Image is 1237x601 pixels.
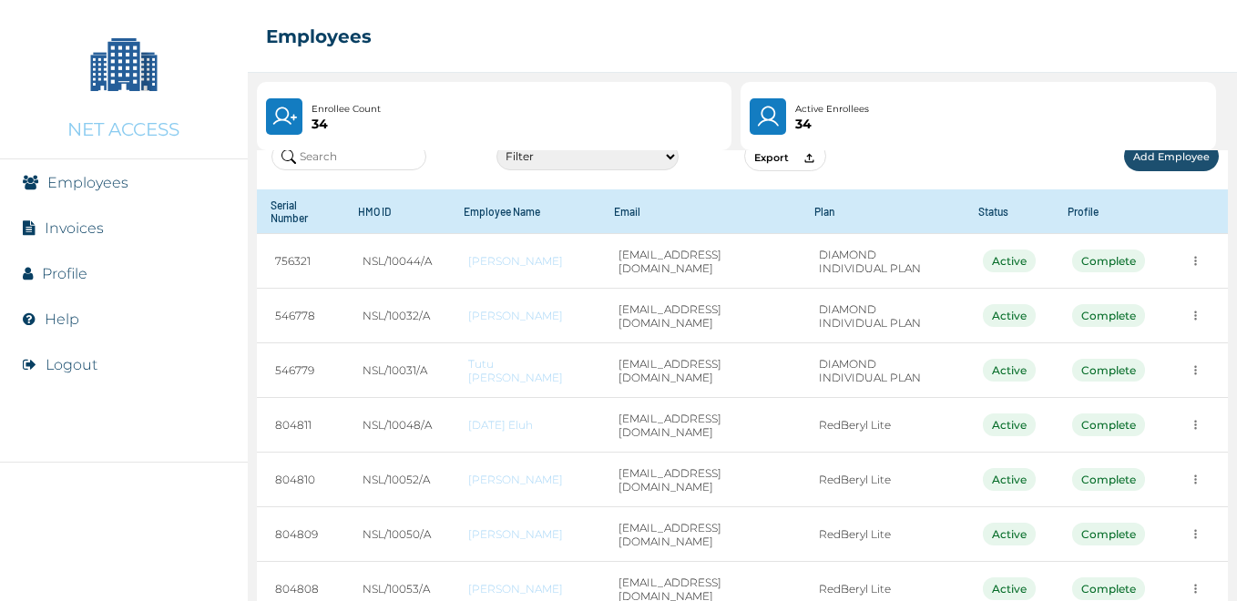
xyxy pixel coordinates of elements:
td: [EMAIL_ADDRESS][DOMAIN_NAME] [600,453,800,507]
div: Complete [1072,413,1145,436]
div: Active [983,577,1036,600]
td: NSL/10050/A [344,507,450,562]
p: Enrollee Count [312,102,381,117]
td: [EMAIL_ADDRESS][DOMAIN_NAME] [600,398,800,453]
a: Invoices [45,219,104,237]
th: Serial Number [257,189,345,234]
td: RedBeryl Lite [801,507,965,562]
td: 546778 [257,289,345,343]
button: more [1181,465,1210,494]
td: 804810 [257,453,345,507]
a: Help [45,311,79,328]
th: Status [965,189,1054,234]
input: Search [271,143,426,170]
button: Logout [46,356,97,373]
th: HMO ID [344,189,450,234]
th: Plan [801,189,965,234]
button: more [1181,301,1210,330]
a: [PERSON_NAME] [468,254,582,268]
td: [EMAIL_ADDRESS][DOMAIN_NAME] [600,289,800,343]
th: Email [600,189,800,234]
div: Active [983,359,1036,382]
div: Active [983,413,1036,436]
td: [EMAIL_ADDRESS][DOMAIN_NAME] [600,234,800,289]
button: more [1181,356,1210,384]
td: RedBeryl Lite [801,398,965,453]
th: Employee Name [450,189,600,234]
td: NSL/10052/A [344,453,450,507]
div: Active [983,304,1036,327]
button: Export [744,141,826,171]
th: Profile [1054,189,1163,234]
a: [PERSON_NAME] [468,582,582,596]
td: 804811 [257,398,345,453]
td: DIAMOND INDIVIDUAL PLAN [801,289,965,343]
td: [EMAIL_ADDRESS][DOMAIN_NAME] [600,507,800,562]
a: Profile [42,265,87,282]
td: 756321 [257,234,345,289]
td: 546779 [257,343,345,398]
td: NSL/10031/A [344,343,450,398]
td: 804809 [257,507,345,562]
a: [PERSON_NAME] [468,309,582,322]
td: DIAMOND INDIVIDUAL PLAN [801,343,965,398]
div: Active [983,250,1036,272]
div: Active [983,468,1036,491]
p: Active Enrollees [795,102,869,117]
button: Add Employee [1124,141,1219,171]
td: NSL/10048/A [344,398,450,453]
button: more [1181,247,1210,275]
p: 34 [312,117,381,131]
img: Company [78,18,169,109]
div: Complete [1072,523,1145,545]
p: 34 [795,117,869,131]
div: Complete [1072,468,1145,491]
a: [PERSON_NAME] [468,473,582,486]
img: User.4b94733241a7e19f64acd675af8f0752.svg [755,104,782,129]
td: DIAMOND INDIVIDUAL PLAN [801,234,965,289]
a: Tutu [PERSON_NAME] [468,357,582,384]
button: more [1181,520,1210,548]
div: Complete [1072,304,1145,327]
td: RedBeryl Lite [801,453,965,507]
td: NSL/10044/A [344,234,450,289]
a: [DATE] Eluh [468,418,582,432]
div: Active [983,523,1036,545]
img: UserPlus.219544f25cf47e120833d8d8fc4c9831.svg [271,104,297,129]
td: [EMAIL_ADDRESS][DOMAIN_NAME] [600,343,800,398]
a: [PERSON_NAME] [468,527,582,541]
td: NSL/10032/A [344,289,450,343]
div: Complete [1072,577,1145,600]
p: NET ACCESS [67,118,179,140]
div: Complete [1072,359,1145,382]
img: RelianceHMO's Logo [18,555,230,583]
h2: Employees [266,25,372,47]
div: Complete [1072,250,1145,272]
a: Employees [47,174,128,191]
button: more [1181,411,1210,439]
